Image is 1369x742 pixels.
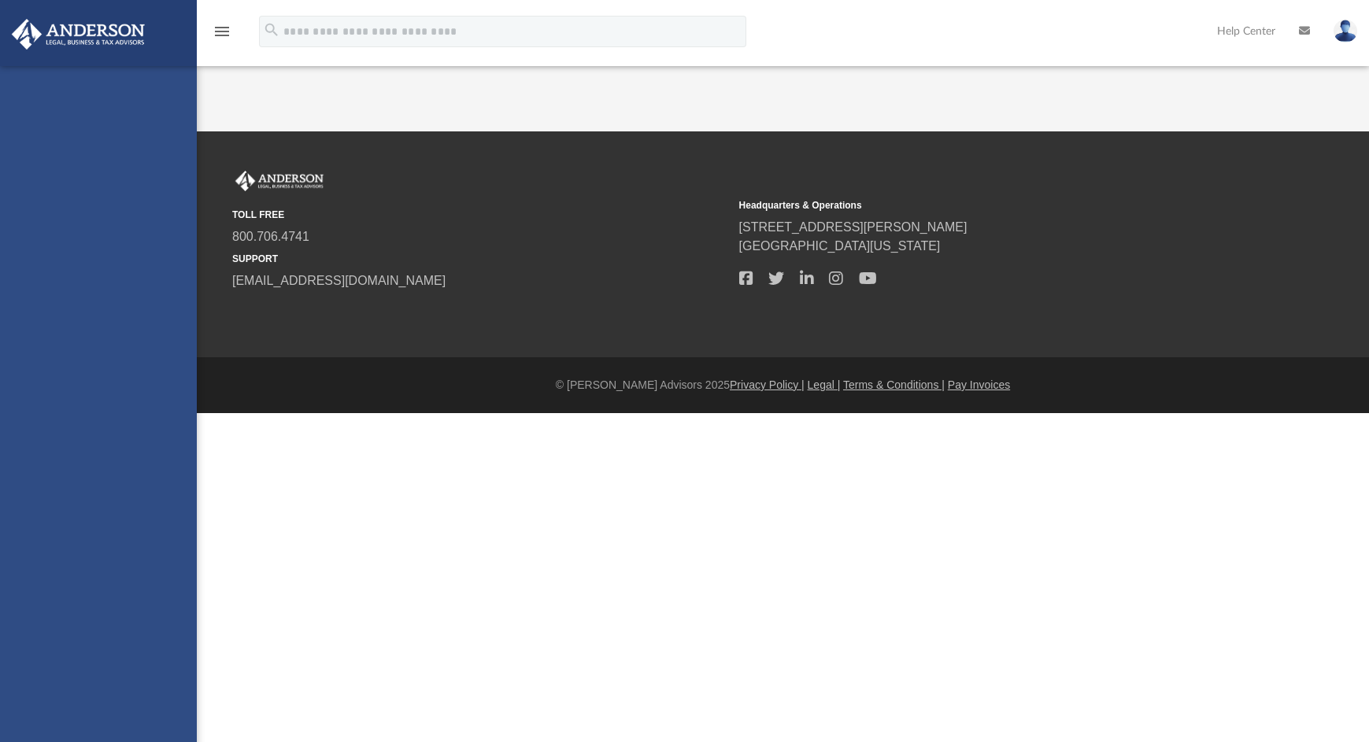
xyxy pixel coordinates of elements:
[263,21,280,39] i: search
[232,230,309,243] a: 800.706.4741
[1334,20,1357,42] img: User Pic
[730,378,805,391] a: Privacy Policy |
[232,208,728,222] small: TOLL FREE
[197,377,1369,393] div: © [PERSON_NAME] Advisors 2025
[843,378,945,391] a: Terms & Conditions |
[739,198,1235,212] small: Headquarters & Operations
[213,22,231,41] i: menu
[948,378,1010,391] a: Pay Invoices
[232,274,446,287] a: [EMAIL_ADDRESS][DOMAIN_NAME]
[7,19,150,50] img: Anderson Advisors Platinum Portal
[808,378,841,391] a: Legal |
[739,239,941,253] a: [GEOGRAPHIC_DATA][US_STATE]
[739,220,968,234] a: [STREET_ADDRESS][PERSON_NAME]
[232,252,728,266] small: SUPPORT
[213,30,231,41] a: menu
[232,171,327,191] img: Anderson Advisors Platinum Portal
